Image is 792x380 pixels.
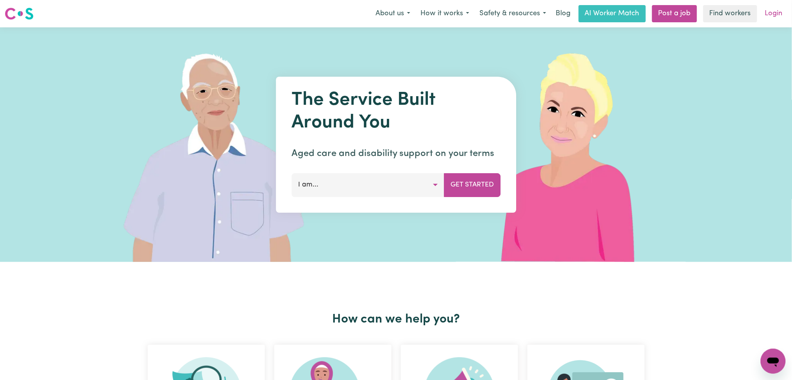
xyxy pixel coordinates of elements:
[551,5,576,22] a: Blog
[760,5,787,22] a: Login
[5,7,34,21] img: Careseekers logo
[703,5,757,22] a: Find workers
[5,5,34,23] a: Careseekers logo
[291,173,444,197] button: I am...
[579,5,646,22] a: AI Worker Match
[652,5,697,22] a: Post a job
[291,147,501,161] p: Aged care and disability support on your terms
[291,89,501,134] h1: The Service Built Around You
[444,173,501,197] button: Get Started
[761,349,786,374] iframe: Button to launch messaging window
[143,312,649,327] h2: How can we help you?
[415,5,474,22] button: How it works
[474,5,551,22] button: Safety & resources
[370,5,415,22] button: About us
